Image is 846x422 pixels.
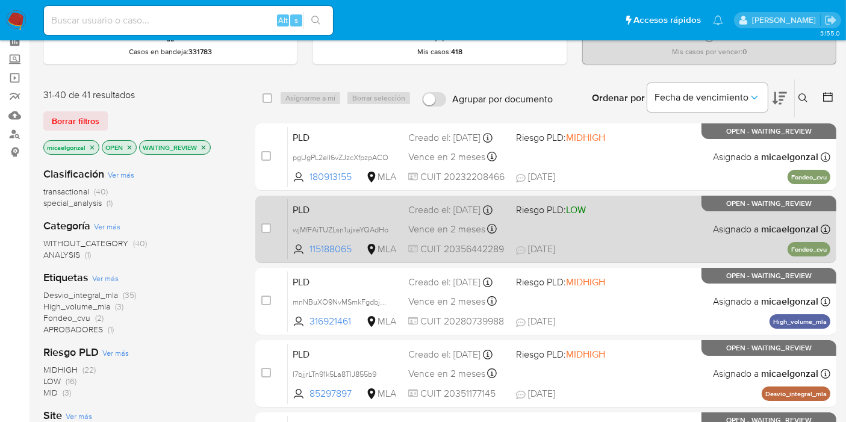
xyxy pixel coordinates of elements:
span: Alt [278,14,288,26]
input: Buscar usuario o caso... [44,13,333,28]
button: search-icon [303,12,328,29]
a: Notificaciones [713,15,723,25]
a: Salir [824,14,837,26]
span: 3.155.0 [820,28,840,38]
span: Accesos rápidos [633,14,701,26]
p: micaelaestefania.gonzalez@mercadolibre.com [752,14,820,26]
span: s [294,14,298,26]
